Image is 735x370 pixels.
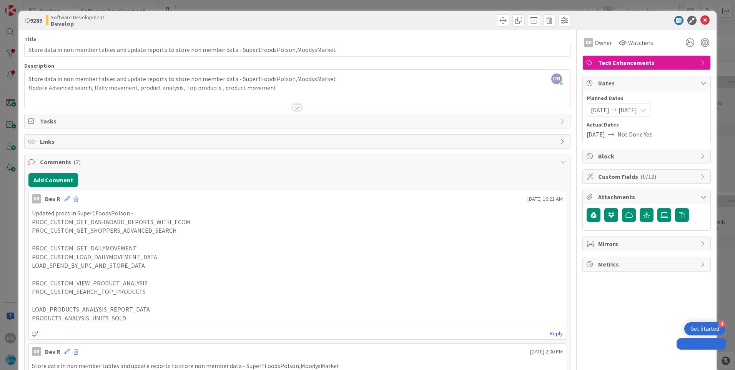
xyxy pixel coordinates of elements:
p: Store data in non member tables and update reports to store non member data - Super1FoodsPolson,M... [28,75,566,83]
label: Title [24,36,37,43]
p: PROC_CUSTOM_VIEW_PRODUCT_ANALYSIS [32,279,563,288]
span: [DATE] [587,130,605,139]
span: Actual Dates [587,121,707,129]
span: Dates [598,78,697,88]
p: PROC_CUSTOM_GET_DASHBOARD_REPORTS_WITH_ECOM [32,218,563,227]
p: Update Advanced search, Daily movement, product analysis, Top products , product movement [28,83,566,92]
span: [DATE] 10:21 AM [527,195,563,203]
div: Dev R [45,347,60,356]
b: 9285 [30,17,42,24]
p: PROC_CUSTOM_LOAD_DAILYMOVEMENT_DATA [32,253,563,262]
span: ( 0/12 ) [640,173,656,180]
span: [DATE] [591,105,609,115]
p: PRODUCTS_ANALYSIS_UNITS_SOLD [32,314,563,323]
p: Updated procs in Super1FoodsPolson - [32,209,563,218]
span: Tech Enhancements [598,58,697,67]
a: Reply [550,329,563,338]
b: Develop [51,20,104,27]
span: Owner [595,38,612,47]
div: 4 [718,320,725,327]
span: Mirrors [598,239,697,248]
span: [DATE] 2:00 PM [530,348,563,356]
span: Watchers [628,38,653,47]
span: Attachments [598,192,697,202]
span: ( 2 ) [73,158,81,166]
button: Add Comment [28,173,78,187]
div: Dev R [45,194,60,203]
span: Custom Fields [598,172,697,181]
p: LOAD_SPEND_BY_UPC_AND_STORE_DATA [32,261,563,270]
div: Get Started [690,325,719,333]
input: type card name here... [24,43,570,57]
p: LOAD_PRODUCTS_ANALYSIS_REPORT_DATA [32,305,563,314]
div: DR [32,194,41,203]
span: Comments [40,157,556,167]
p: PROC_CUSTOM_GET_DAILYMOVEMENT [32,244,563,253]
div: DR [584,38,593,47]
span: ID [24,16,42,25]
span: [DATE] [619,105,637,115]
span: Tasks [40,117,556,126]
span: Block [598,152,697,161]
div: DR [32,347,41,356]
span: Software Development [51,14,104,20]
span: Description [24,62,54,69]
div: Open Get Started checklist, remaining modules: 4 [684,322,725,335]
span: Links [40,137,556,146]
span: Not Done Yet [617,130,652,139]
p: PROC_CUSTOM_GET_SHOPPERS_ADVANCED_SEARCH [32,226,563,235]
p: PROC_CUSTOM_SEARCH_TOP_PRODUCTS [32,287,563,296]
span: Metrics [598,260,697,269]
span: Planned Dates [587,94,707,102]
span: DR [551,73,562,84]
